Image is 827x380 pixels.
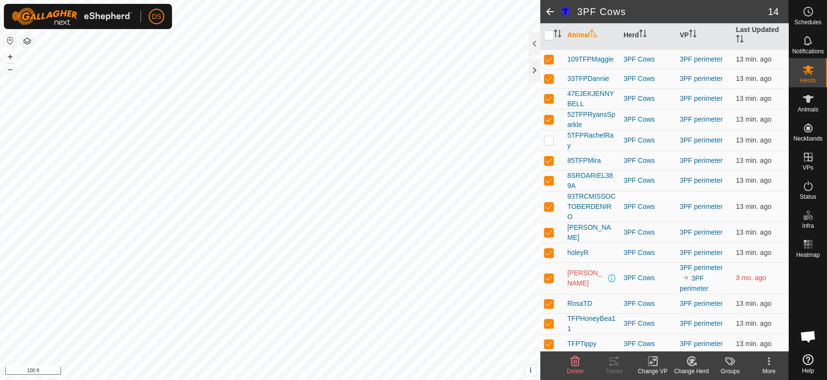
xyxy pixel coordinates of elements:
[689,31,697,39] p-sorticon: Activate to sort
[624,202,672,212] div: 3PF Cows
[802,223,813,229] span: Infra
[525,365,536,376] button: i
[567,314,616,334] span: TFPHoneyBea11
[567,171,616,191] span: 8SROARIEL389A
[624,114,672,125] div: 3PF Cows
[567,74,609,84] span: 33TFPDannie
[567,191,616,222] span: 93TRCMISSOCTOBERDENIRO
[736,176,771,184] span: Sep 12, 2025, 11:32 AM
[736,55,771,63] span: Sep 12, 2025, 11:32 AM
[802,165,813,171] span: VPs
[624,74,672,84] div: 3PF Cows
[799,194,816,200] span: Status
[4,51,16,63] button: +
[680,157,723,164] a: 3PF perimeter
[680,228,723,236] a: 3PF perimeter
[797,107,818,112] span: Animals
[736,203,771,210] span: Sep 12, 2025, 11:32 AM
[567,54,614,64] span: 109TFPMaggie
[749,367,788,376] div: More
[624,135,672,145] div: 3PF Cows
[680,136,723,144] a: 3PF perimeter
[590,31,598,39] p-sorticon: Activate to sort
[4,35,16,47] button: Reset Map
[680,249,723,256] a: 3PF perimeter
[594,367,633,376] div: Tracks
[624,54,672,64] div: 3PF Cows
[736,36,744,44] p-sorticon: Activate to sort
[567,248,589,258] span: holeyR
[680,264,723,271] a: 3PF perimeter
[736,75,771,82] span: Sep 12, 2025, 11:32 AM
[152,12,161,22] span: DS
[567,299,592,309] span: RosaTD
[620,21,676,50] th: Herd
[736,300,771,307] span: Sep 12, 2025, 11:32 AM
[530,366,531,374] span: i
[680,176,723,184] a: 3PF perimeter
[680,95,723,102] a: 3PF perimeter
[680,300,723,307] a: 3PF perimeter
[567,110,616,130] span: 52TFPRyansSparkle
[554,31,562,39] p-sorticon: Activate to sort
[793,136,822,142] span: Neckbands
[624,273,672,283] div: 3PF Cows
[639,31,647,39] p-sorticon: Activate to sort
[567,222,616,243] span: [PERSON_NAME]
[563,21,620,50] th: Animal
[680,319,723,327] a: 3PF perimeter
[794,322,823,351] div: Open chat
[736,340,771,348] span: Sep 12, 2025, 11:32 AM
[567,156,601,166] span: 85TFPMira
[12,8,133,25] img: Gallagher Logo
[672,367,711,376] div: Change Herd
[680,115,723,123] a: 3PF perimeter
[794,19,821,25] span: Schedules
[624,318,672,329] div: 3PF Cows
[567,89,616,109] span: 47EJEKJENNYBELL
[680,340,723,348] a: 3PF perimeter
[680,55,723,63] a: 3PF perimeter
[800,78,815,83] span: Herds
[682,274,689,282] img: to
[736,157,771,164] span: Sep 12, 2025, 11:32 AM
[680,274,708,292] a: 3PF perimeter
[232,367,268,376] a: Privacy Policy
[4,63,16,75] button: –
[624,156,672,166] div: 3PF Cows
[624,227,672,237] div: 3PF Cows
[680,203,723,210] a: 3PF perimeter
[21,35,33,47] button: Map Layers
[680,75,723,82] a: 3PF perimeter
[624,175,672,186] div: 3PF Cows
[711,367,749,376] div: Groups
[796,252,820,258] span: Heatmap
[768,4,779,19] span: 14
[624,94,672,104] div: 3PF Cows
[577,6,768,17] h2: 3PF Cows
[736,136,771,144] span: Sep 12, 2025, 11:32 AM
[567,339,596,349] span: TFPTippy
[567,268,606,288] span: [PERSON_NAME]
[736,95,771,102] span: Sep 12, 2025, 11:32 AM
[732,21,788,50] th: Last Updated
[736,319,771,327] span: Sep 12, 2025, 11:32 AM
[624,248,672,258] div: 3PF Cows
[736,228,771,236] span: Sep 12, 2025, 11:32 AM
[633,367,672,376] div: Change VP
[624,299,672,309] div: 3PF Cows
[802,368,814,374] span: Help
[736,274,766,282] span: Jun 10, 2025, 1:02 PM
[736,115,771,123] span: Sep 12, 2025, 11:32 AM
[567,368,584,375] span: Delete
[280,367,308,376] a: Contact Us
[624,339,672,349] div: 3PF Cows
[567,130,616,151] span: 5TFPRachelRay
[789,350,827,378] a: Help
[676,21,732,50] th: VP
[792,48,824,54] span: Notifications
[736,249,771,256] span: Sep 12, 2025, 11:32 AM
